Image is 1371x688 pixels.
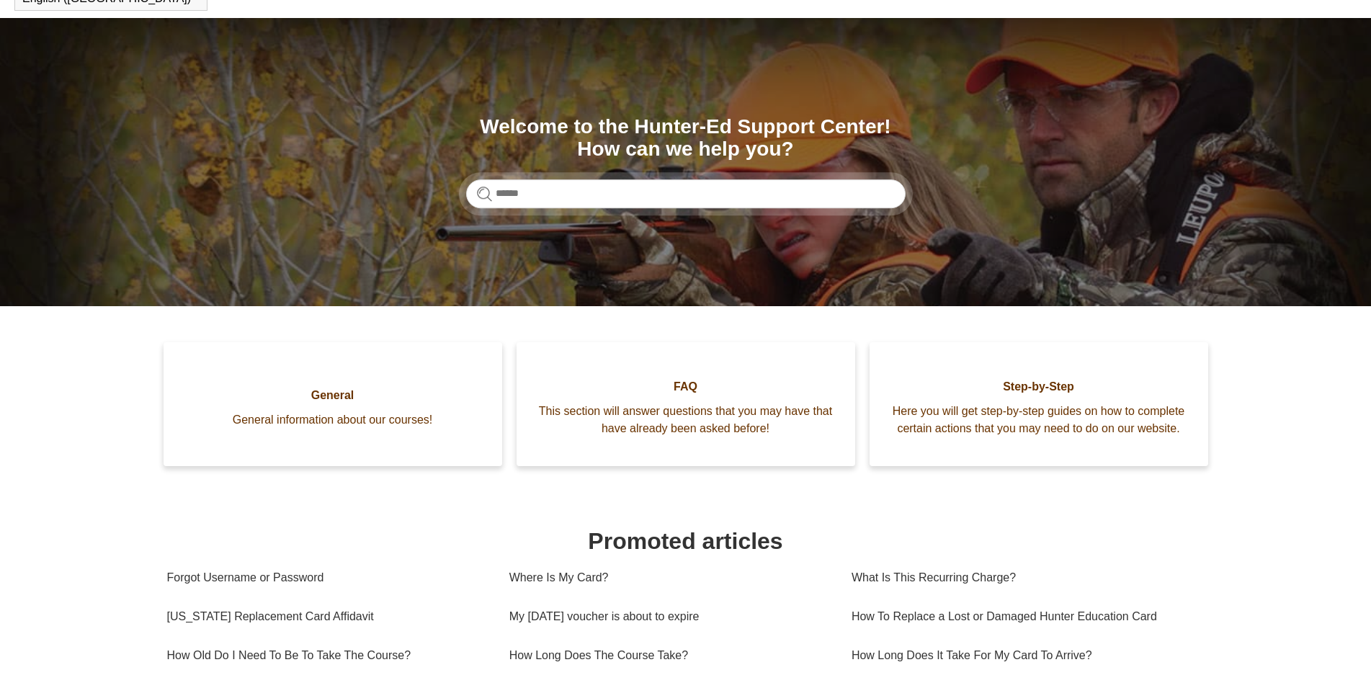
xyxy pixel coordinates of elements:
span: Step-by-Step [891,378,1187,396]
a: General General information about our courses! [164,342,502,466]
span: Here you will get step-by-step guides on how to complete certain actions that you may need to do ... [891,403,1187,437]
a: My [DATE] voucher is about to expire [509,597,830,636]
a: Where Is My Card? [509,558,830,597]
a: How Old Do I Need To Be To Take The Course? [167,636,488,675]
span: General [185,387,481,404]
a: Forgot Username or Password [167,558,488,597]
a: How To Replace a Lost or Damaged Hunter Education Card [852,597,1194,636]
a: How Long Does The Course Take? [509,636,830,675]
a: What Is This Recurring Charge? [852,558,1194,597]
h1: Promoted articles [167,524,1205,558]
a: How Long Does It Take For My Card To Arrive? [852,636,1194,675]
h1: Welcome to the Hunter-Ed Support Center! How can we help you? [466,116,906,161]
a: FAQ This section will answer questions that you may have that have already been asked before! [517,342,855,466]
a: [US_STATE] Replacement Card Affidavit [167,597,488,636]
input: Search [466,179,906,208]
span: FAQ [538,378,834,396]
a: Step-by-Step Here you will get step-by-step guides on how to complete certain actions that you ma... [870,342,1208,466]
span: General information about our courses! [185,411,481,429]
span: This section will answer questions that you may have that have already been asked before! [538,403,834,437]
